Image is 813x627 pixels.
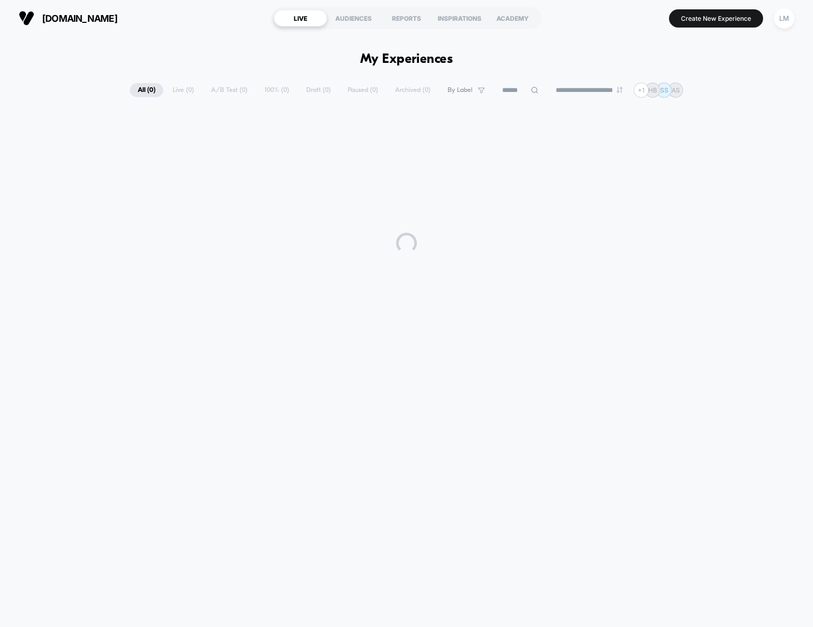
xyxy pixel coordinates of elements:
p: AS [672,86,680,94]
div: LM [774,8,794,29]
span: By Label [448,86,473,94]
div: ACADEMY [486,10,539,26]
div: INSPIRATIONS [433,10,486,26]
h1: My Experiences [360,52,453,67]
img: end [617,87,623,93]
div: AUDIENCES [327,10,380,26]
span: All ( 0 ) [130,83,163,97]
span: [DOMAIN_NAME] [42,13,117,24]
button: [DOMAIN_NAME] [16,10,121,26]
button: Create New Experience [669,9,763,28]
div: + 1 [634,83,649,98]
div: REPORTS [380,10,433,26]
div: LIVE [274,10,327,26]
button: LM [771,8,797,29]
img: Visually logo [19,10,34,26]
p: HB [648,86,657,94]
p: SS [660,86,668,94]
